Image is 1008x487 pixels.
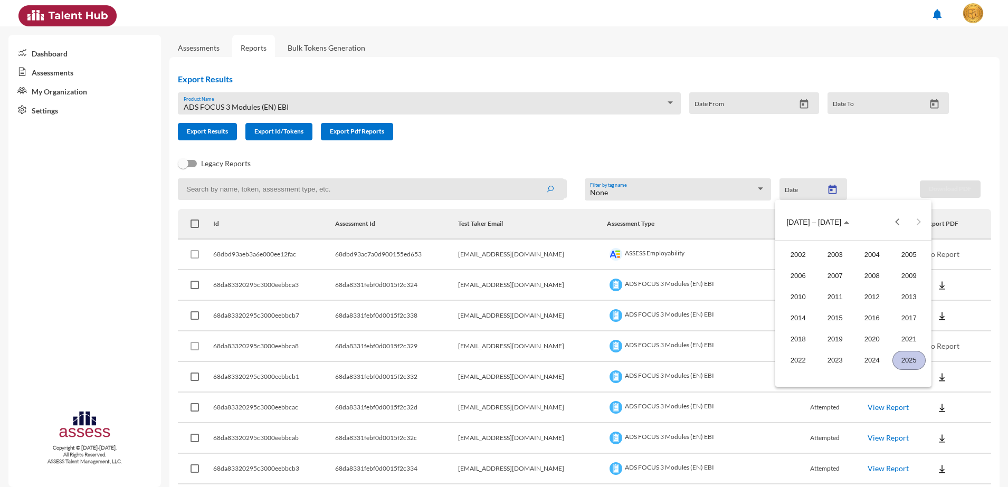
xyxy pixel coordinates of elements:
[855,309,889,328] div: 2016
[779,244,816,265] td: 2002
[890,329,927,350] td: 2021
[816,329,853,350] td: 2019
[853,287,890,308] td: 2012
[892,245,926,264] div: 2005
[890,308,927,329] td: 2017
[892,266,926,285] div: 2009
[786,218,841,226] span: [DATE] – [DATE]
[892,309,926,328] div: 2017
[853,308,890,329] td: 2016
[779,308,816,329] td: 2014
[816,287,853,308] td: 2011
[778,212,858,233] button: Choose date
[855,351,889,370] div: 2024
[890,244,927,265] td: 2005
[855,288,889,307] div: 2012
[779,329,816,350] td: 2018
[892,330,926,349] div: 2021
[782,309,815,328] div: 2014
[855,245,889,264] div: 2004
[819,351,852,370] div: 2023
[816,265,853,287] td: 2007
[816,308,853,329] td: 2015
[779,265,816,287] td: 2006
[816,244,853,265] td: 2003
[782,330,815,349] div: 2018
[853,350,890,371] td: 2024
[782,288,815,307] div: 2010
[782,245,815,264] div: 2002
[890,287,927,308] td: 2013
[887,212,908,233] button: Previous 20 years
[890,265,927,287] td: 2009
[779,350,816,371] td: 2022
[819,309,852,328] div: 2015
[819,245,852,264] div: 2003
[853,329,890,350] td: 2020
[853,265,890,287] td: 2008
[819,330,852,349] div: 2019
[892,288,926,307] div: 2013
[853,244,890,265] td: 2004
[816,350,853,371] td: 2023
[892,351,926,370] div: 2025
[779,287,816,308] td: 2010
[855,266,889,285] div: 2008
[890,350,927,371] td: 2025
[782,351,815,370] div: 2022
[908,212,929,233] button: Next 20 years
[819,266,852,285] div: 2007
[855,330,889,349] div: 2020
[819,288,852,307] div: 2011
[782,266,815,285] div: 2006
